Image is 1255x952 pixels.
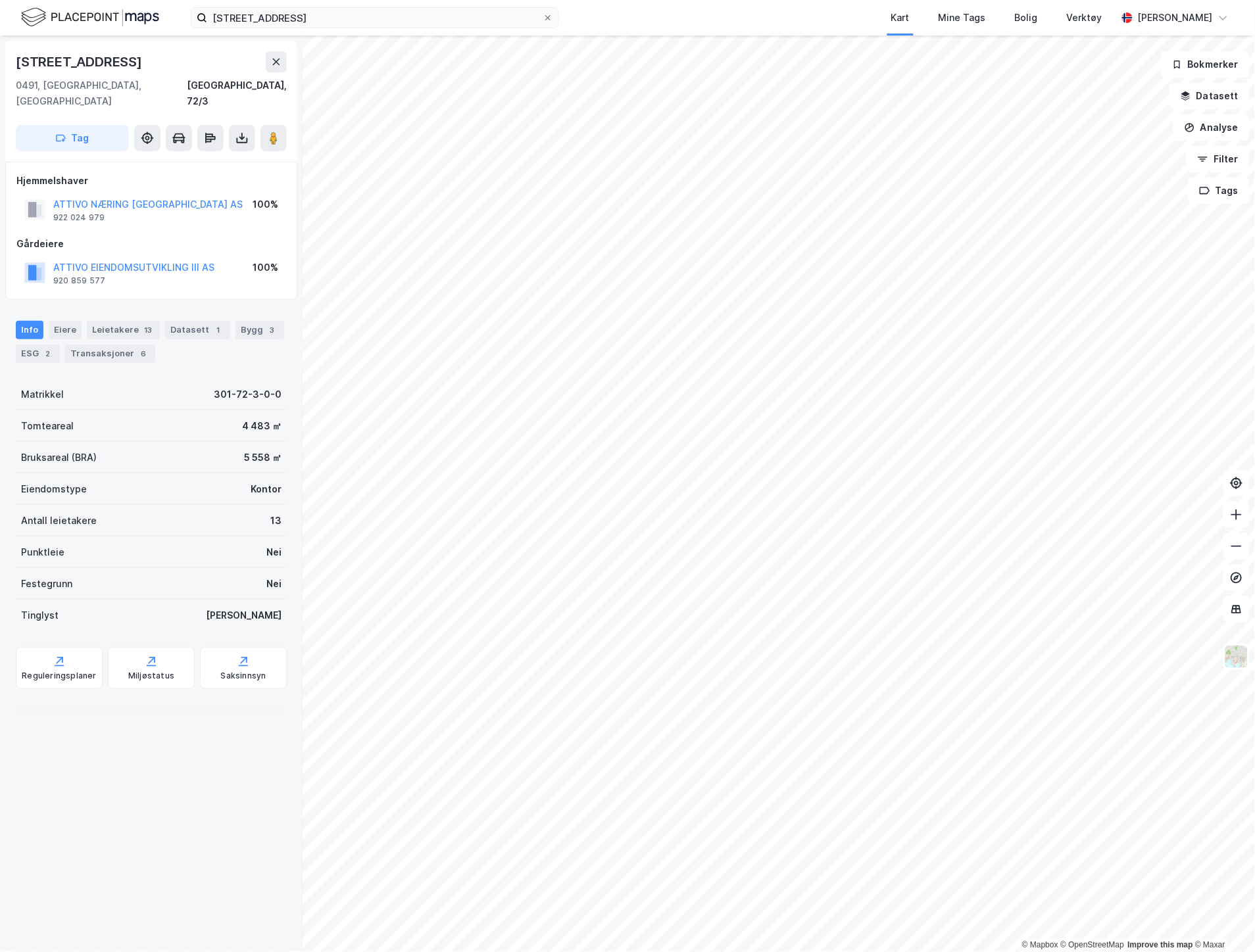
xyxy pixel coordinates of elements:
[253,260,278,275] div: 100%
[266,544,282,560] div: Nei
[87,321,160,339] div: Leietakere
[1169,83,1250,109] button: Datasett
[21,544,64,560] div: Punktleie
[21,387,64,402] div: Matrikkel
[21,576,72,592] div: Festegrunn
[16,345,60,363] div: ESG
[16,78,187,109] div: 0491, [GEOGRAPHIC_DATA], [GEOGRAPHIC_DATA]
[53,212,105,223] div: 922 024 979
[207,8,543,28] input: Søk på adresse, matrikkel, gårdeiere, leietakere eller personer
[212,323,225,337] div: 1
[214,387,282,402] div: 301-72-3-0-0
[1173,114,1250,141] button: Analyse
[21,6,159,29] img: logo.f888ab2527a4732fd821a326f86c7f29.svg
[266,323,279,337] div: 3
[16,125,129,151] button: Tag
[1138,10,1213,26] div: [PERSON_NAME]
[41,347,55,360] div: 2
[1067,10,1102,26] div: Verktøy
[1224,644,1249,669] img: Z
[21,607,59,623] div: Tinglyst
[187,78,287,109] div: [GEOGRAPHIC_DATA], 72/3
[1022,941,1058,950] a: Mapbox
[165,321,230,339] div: Datasett
[251,481,282,497] div: Kontor
[21,450,97,465] div: Bruksareal (BRA)
[1189,889,1255,952] div: Kontrollprogram for chat
[1015,10,1038,26] div: Bolig
[65,345,155,363] div: Transaksjoner
[242,418,282,434] div: 4 483 ㎡
[21,481,87,497] div: Eiendomstype
[253,197,278,212] div: 100%
[206,607,282,623] div: [PERSON_NAME]
[16,236,286,252] div: Gårdeiere
[1061,941,1125,950] a: OpenStreetMap
[1161,51,1250,78] button: Bokmerker
[49,321,82,339] div: Eiere
[244,450,282,465] div: 5 558 ㎡
[1189,178,1250,204] button: Tags
[16,173,286,189] div: Hjemmelshaver
[1189,889,1255,952] iframe: Chat Widget
[221,671,266,681] div: Saksinnsyn
[21,513,97,529] div: Antall leietakere
[128,671,174,681] div: Miljøstatus
[141,323,155,337] div: 13
[270,513,282,529] div: 13
[53,275,105,286] div: 920 859 577
[137,347,150,360] div: 6
[266,576,282,592] div: Nei
[16,321,43,339] div: Info
[891,10,910,26] div: Kart
[1187,146,1250,172] button: Filter
[22,671,96,681] div: Reguleringsplaner
[939,10,986,26] div: Mine Tags
[235,321,284,339] div: Bygg
[21,418,74,434] div: Tomteareal
[1128,941,1193,950] a: Improve this map
[16,51,145,72] div: [STREET_ADDRESS]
